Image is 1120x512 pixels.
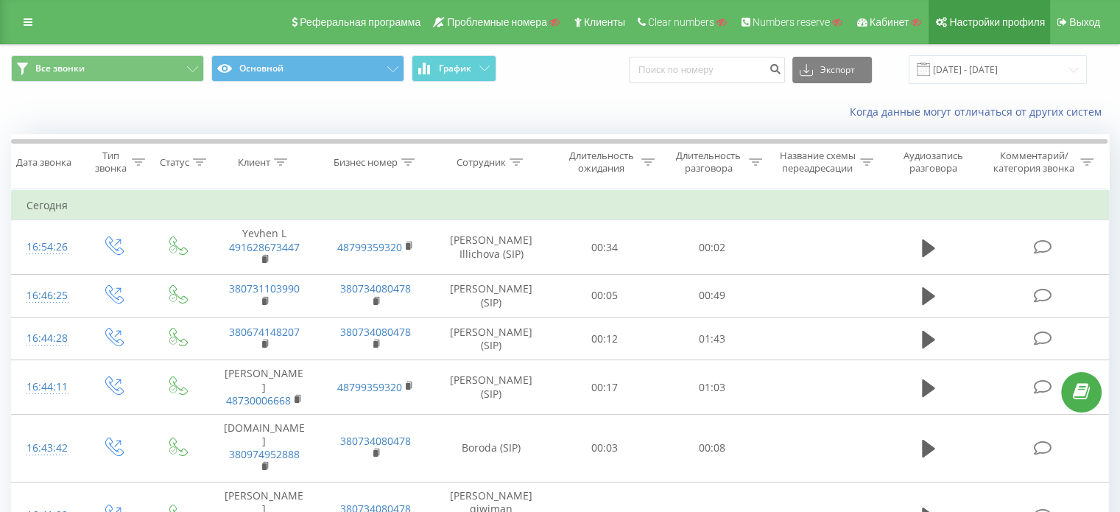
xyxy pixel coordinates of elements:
[238,156,270,169] div: Клиент
[629,57,785,83] input: Поиск по номеру
[658,220,765,275] td: 00:02
[432,414,552,482] td: Boroda (SIP)
[552,220,658,275] td: 00:34
[229,447,300,461] a: 380974952888
[672,150,745,175] div: Длительность разговора
[439,63,471,74] span: График
[890,150,976,175] div: Аудиозапись разговора
[340,434,411,448] a: 380734080478
[11,55,204,82] button: Все звонки
[226,393,291,407] a: 48730006668
[229,325,300,339] a: 380674148207
[584,16,625,28] span: Клиенты
[457,156,506,169] div: Сотрудник
[552,414,658,482] td: 00:03
[160,156,189,169] div: Статус
[565,150,638,175] div: Длительность ожидания
[27,324,66,353] div: 16:44:28
[35,63,85,74] span: Все звонки
[27,233,66,262] div: 16:54:26
[93,150,127,175] div: Тип звонка
[779,150,856,175] div: Название схемы переадресации
[208,360,320,415] td: [PERSON_NAME]
[792,57,872,83] button: Экспорт
[990,150,1077,175] div: Комментарий/категория звонка
[412,55,496,82] button: График
[229,240,300,254] a: 491628673447
[211,55,404,82] button: Основной
[552,360,658,415] td: 00:17
[208,220,320,275] td: Yevhen L
[658,274,765,317] td: 00:49
[432,360,552,415] td: [PERSON_NAME] (SIP)
[648,16,714,28] span: Clear numbers
[208,414,320,482] td: [DOMAIN_NAME]
[27,373,66,401] div: 16:44:11
[432,220,552,275] td: [PERSON_NAME] Illichova (SIP)
[432,274,552,317] td: [PERSON_NAME] (SIP)
[340,281,411,295] a: 380734080478
[229,281,300,295] a: 380731103990
[753,16,830,28] span: Numbers reserve
[447,16,547,28] span: Проблемные номера
[949,16,1045,28] span: Настройки профиля
[16,156,71,169] div: Дата звонка
[658,414,765,482] td: 00:08
[27,434,66,463] div: 16:43:42
[552,318,658,360] td: 00:12
[850,105,1109,119] a: Когда данные могут отличаться от других систем
[300,16,420,28] span: Реферальная программа
[337,240,402,254] a: 48799359320
[12,191,1109,220] td: Сегодня
[340,325,411,339] a: 380734080478
[337,380,402,394] a: 48799359320
[27,281,66,310] div: 16:46:25
[334,156,398,169] div: Бизнес номер
[552,274,658,317] td: 00:05
[870,16,909,28] span: Кабинет
[432,318,552,360] td: [PERSON_NAME] (SIP)
[658,360,765,415] td: 01:03
[1069,16,1100,28] span: Выход
[658,318,765,360] td: 01:43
